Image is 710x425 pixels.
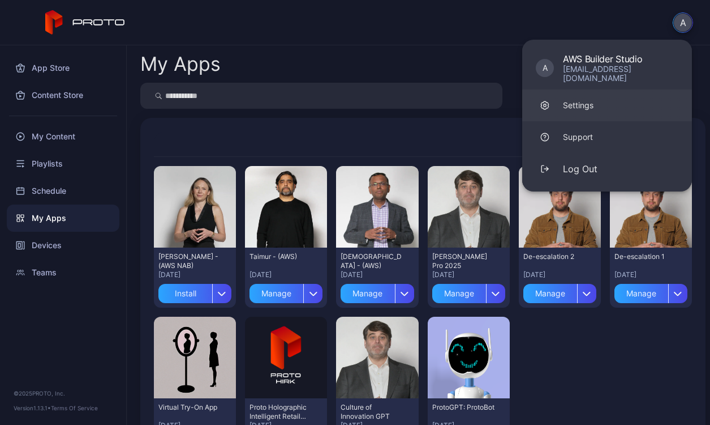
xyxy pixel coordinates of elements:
div: AWS Builder Studio [563,53,678,65]
div: Install [158,284,212,303]
div: A [536,59,554,77]
div: Manage [249,284,303,303]
div: My Apps [140,54,221,74]
div: Taimur - (AWS) [249,252,312,261]
div: Log Out [563,162,597,176]
a: My Content [7,123,119,150]
a: Devices [7,232,119,259]
a: App Store [7,54,119,82]
div: Manage [523,284,577,303]
div: Settings [563,100,593,111]
a: Support [522,121,692,153]
div: [DATE] [614,270,687,279]
div: [DATE] [249,270,322,279]
div: [DATE] [523,270,596,279]
div: Ruth Bascom - (AWS NAB) [158,252,221,270]
div: Dan Pro 2025 [432,252,494,270]
button: Install [158,279,231,303]
div: Culture of Innovation GPT [341,403,403,421]
button: Manage [614,279,687,303]
div: [DATE] [158,270,231,279]
div: Manage [432,284,486,303]
a: Content Store [7,82,119,109]
a: My Apps [7,205,119,232]
a: Playlists [7,150,119,177]
div: Proto Holographic Intelligent Retail Kiosk (HIRK) [249,403,312,421]
button: Manage [341,279,414,303]
div: © 2025 PROTO, Inc. [14,389,113,398]
a: Schedule [7,177,119,205]
div: Manage [614,284,668,303]
a: Teams [7,259,119,286]
div: EBC Swami - (AWS) [341,252,403,270]
div: [DATE] [432,270,505,279]
div: [DATE] [341,270,414,279]
a: Settings [522,90,692,121]
div: ProtoGPT: ProtoBot [432,403,494,412]
button: Log Out [522,153,692,185]
div: Support [563,131,593,143]
button: Manage [249,279,322,303]
button: Manage [432,279,505,303]
button: Manage [523,279,596,303]
div: De-escalation 2 [523,252,586,261]
div: Manage [341,284,394,303]
div: Virtual Try-On App [158,403,221,412]
a: AAWS Builder Studio[EMAIL_ADDRESS][DOMAIN_NAME] [522,46,692,90]
div: [EMAIL_ADDRESS][DOMAIN_NAME] [563,65,678,83]
span: Version 1.13.1 • [14,405,51,411]
div: De-escalation 1 [614,252,677,261]
button: A [673,12,693,33]
a: Terms Of Service [51,405,98,411]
